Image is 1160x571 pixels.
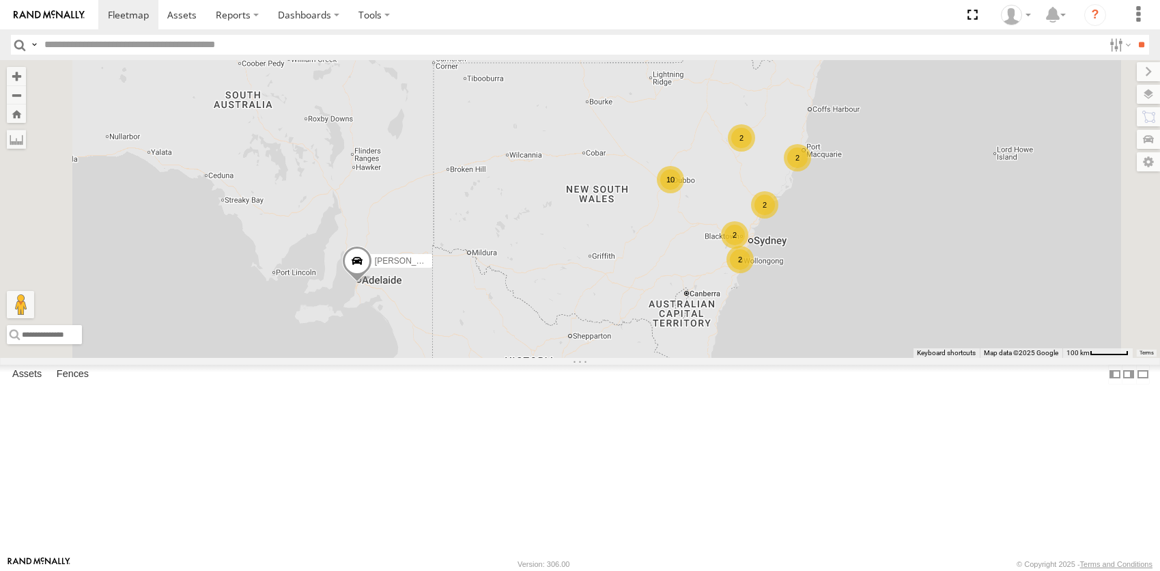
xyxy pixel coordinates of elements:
div: 2 [751,191,778,219]
div: © Copyright 2025 - [1017,560,1152,568]
div: Version: 306.00 [518,560,569,568]
button: Drag Pegman onto the map to open Street View [7,291,34,318]
label: Map Settings [1137,152,1160,171]
label: Dock Summary Table to the Left [1108,365,1122,385]
label: Search Filter Options [1104,35,1133,55]
label: Fences [50,365,96,385]
label: Measure [7,130,26,149]
div: 2 [728,124,755,152]
button: Zoom out [7,85,26,105]
label: Hide Summary Table [1136,365,1150,385]
div: 10 [657,166,684,193]
div: 2 [784,144,811,171]
img: rand-logo.svg [14,10,85,20]
label: Assets [5,365,48,385]
i: ? [1084,4,1106,26]
label: Search Query [29,35,40,55]
button: Map scale: 100 km per 53 pixels [1062,348,1133,358]
div: 2 [726,246,754,273]
div: Tim Allan [996,5,1036,25]
button: Zoom in [7,67,26,85]
a: Visit our Website [8,557,70,571]
span: [PERSON_NAME] - NEW ute [374,256,481,266]
a: Terms (opens in new tab) [1140,350,1154,355]
button: Zoom Home [7,105,26,123]
label: Dock Summary Table to the Right [1122,365,1135,385]
div: 2 [721,221,748,249]
a: Terms and Conditions [1080,560,1152,568]
button: Keyboard shortcuts [917,348,976,358]
span: 100 km [1066,349,1090,357]
span: Map data ©2025 Google [984,349,1058,357]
